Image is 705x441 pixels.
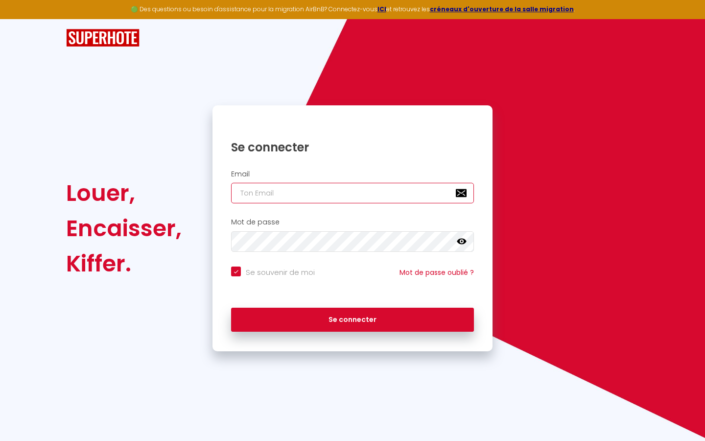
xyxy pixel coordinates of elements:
[8,4,37,33] button: Ouvrir le widget de chat LiveChat
[231,140,474,155] h1: Se connecter
[399,268,474,277] a: Mot de passe oublié ?
[66,175,182,211] div: Louer,
[66,246,182,281] div: Kiffer.
[231,308,474,332] button: Se connecter
[66,29,140,47] img: SuperHote logo
[66,211,182,246] div: Encaisser,
[231,170,474,178] h2: Email
[377,5,386,13] a: ICI
[430,5,574,13] a: créneaux d'ouverture de la salle migration
[231,218,474,226] h2: Mot de passe
[231,183,474,203] input: Ton Email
